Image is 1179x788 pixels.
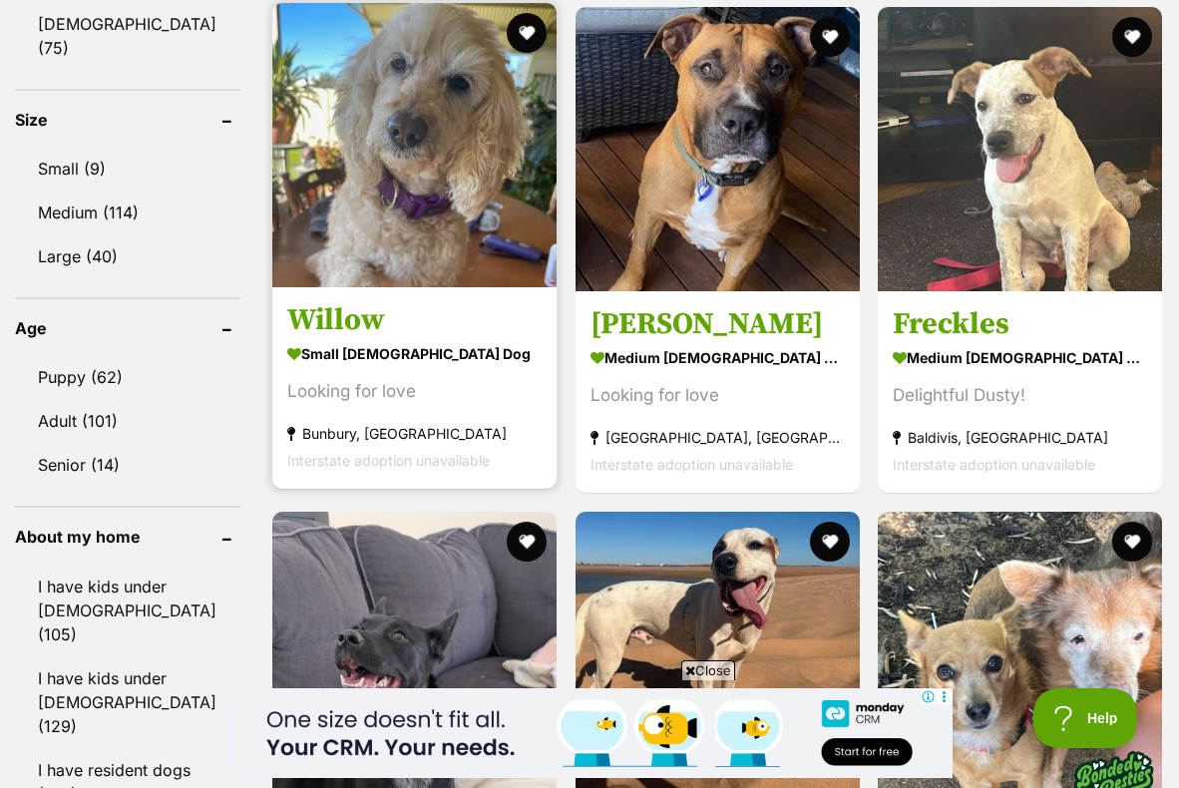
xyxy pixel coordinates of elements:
[287,339,542,368] strong: small [DEMOGRAPHIC_DATA] Dog
[507,13,547,53] button: favourite
[893,382,1147,409] div: Delightful Dusty!
[15,657,240,747] a: I have kids under [DEMOGRAPHIC_DATA] (129)
[576,290,860,493] a: [PERSON_NAME] medium [DEMOGRAPHIC_DATA] Dog Looking for love [GEOGRAPHIC_DATA], [GEOGRAPHIC_DATA]...
[507,522,547,562] button: favourite
[893,343,1147,372] strong: medium [DEMOGRAPHIC_DATA] Dog
[15,319,240,337] header: Age
[590,382,845,409] div: Looking for love
[809,17,849,57] button: favourite
[272,3,557,287] img: Willow - Poodle x Cocker Spaniel Dog
[590,343,845,372] strong: medium [DEMOGRAPHIC_DATA] Dog
[878,7,1162,291] img: Freckles - Mixed breed Dog
[893,456,1095,473] span: Interstate adoption unavailable
[15,400,240,442] a: Adult (101)
[15,3,240,69] a: [DEMOGRAPHIC_DATA] (75)
[1112,17,1152,57] button: favourite
[287,452,490,469] span: Interstate adoption unavailable
[15,235,240,277] a: Large (40)
[287,301,542,339] h3: Willow
[590,305,845,343] h3: [PERSON_NAME]
[15,192,240,233] a: Medium (114)
[893,424,1147,451] strong: Baldivis, [GEOGRAPHIC_DATA]
[1112,522,1152,562] button: favourite
[272,286,557,489] a: Willow small [DEMOGRAPHIC_DATA] Dog Looking for love Bunbury, [GEOGRAPHIC_DATA] Interstate adopti...
[893,305,1147,343] h3: Freckles
[15,444,240,486] a: Senior (14)
[590,424,845,451] strong: [GEOGRAPHIC_DATA], [GEOGRAPHIC_DATA]
[809,522,849,562] button: favourite
[878,290,1162,493] a: Freckles medium [DEMOGRAPHIC_DATA] Dog Delightful Dusty! Baldivis, [GEOGRAPHIC_DATA] Interstate a...
[681,660,735,680] span: Close
[15,111,240,129] header: Size
[15,356,240,398] a: Puppy (62)
[590,456,793,473] span: Interstate adoption unavailable
[15,566,240,655] a: I have kids under [DEMOGRAPHIC_DATA] (105)
[1033,688,1139,748] iframe: Help Scout Beacon - Open
[226,688,953,778] iframe: Advertisement
[15,528,240,546] header: About my home
[15,148,240,190] a: Small (9)
[287,420,542,447] strong: Bunbury, [GEOGRAPHIC_DATA]
[287,378,542,405] div: Looking for love
[576,7,860,291] img: Rex - Mixed Breed x Mixed breed Dog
